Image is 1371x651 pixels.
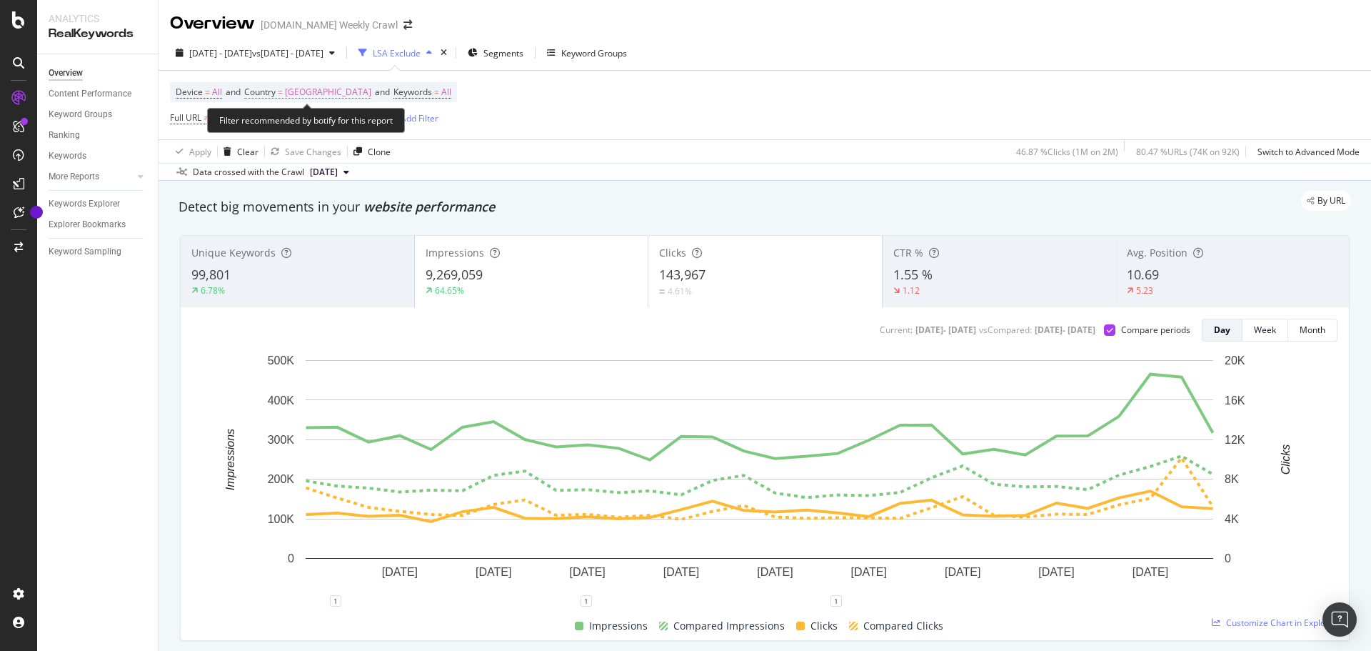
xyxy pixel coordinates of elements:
span: Keywords [393,86,432,98]
img: Equal [659,289,665,294]
text: 0 [1225,552,1231,565]
div: Add Filter [401,112,438,124]
span: 9,269,059 [426,266,483,283]
span: All [441,82,451,102]
span: Full URL [170,111,201,124]
div: Current: [880,324,913,336]
div: 4.61% [668,285,692,297]
div: Apply [189,146,211,158]
div: Overview [170,11,255,36]
span: Segments [483,47,523,59]
div: Week [1254,324,1276,336]
div: Analytics [49,11,146,26]
span: vs [DATE] - [DATE] [252,47,323,59]
button: Save Changes [265,140,341,163]
span: Customize Chart in Explorer [1226,617,1337,629]
div: Explorer Bookmarks [49,217,126,232]
div: Data crossed with the Crawl [193,166,304,179]
text: [DATE] [757,566,793,578]
span: 143,967 [659,266,705,283]
button: Clone [348,140,391,163]
div: 1 [830,595,842,607]
button: Clear [218,140,258,163]
a: Ranking [49,128,148,143]
span: 1.55 % [893,266,933,283]
span: 99,801 [191,266,231,283]
div: Overview [49,66,83,81]
button: Month [1288,319,1337,342]
div: Clear [237,146,258,158]
div: 1.12 [903,284,920,297]
span: Impressions [589,617,648,635]
div: [DATE] - [DATE] [915,324,976,336]
div: 64.65% [435,284,464,297]
a: Explorer Bookmarks [49,217,148,232]
span: Clicks [659,246,686,259]
span: By URL [1317,197,1345,205]
a: Keyword Sampling [49,244,148,259]
span: All [212,82,222,102]
span: [GEOGRAPHIC_DATA] [285,82,371,102]
div: vs Compared : [979,324,1032,336]
span: = [205,86,210,98]
span: [DATE] - [DATE] [189,47,252,59]
a: Keywords [49,149,148,164]
text: 500K [268,354,295,367]
span: Country [244,86,276,98]
div: arrow-right-arrow-left [403,20,412,30]
button: Segments [462,41,529,64]
text: Clicks [1280,444,1292,475]
div: Filter recommended by botify for this report [207,108,405,133]
text: [DATE] [476,566,511,578]
text: [DATE] [569,566,605,578]
span: and [375,86,390,98]
span: Impressions [426,246,484,259]
div: RealKeywords [49,26,146,42]
div: Ranking [49,128,80,143]
button: Switch to Advanced Mode [1252,140,1360,163]
text: [DATE] [1133,566,1168,578]
div: legacy label [1301,191,1351,211]
span: Compared Clicks [863,617,943,635]
span: Clicks [810,617,838,635]
text: [DATE] [663,566,699,578]
text: 200K [268,473,295,485]
text: 16K [1225,394,1245,406]
div: Month [1300,324,1325,336]
a: More Reports [49,169,134,184]
text: 20K [1225,354,1245,367]
button: Day [1202,319,1242,342]
div: LSA Exclude [373,47,421,59]
text: [DATE] [945,566,980,578]
div: 1 [581,595,592,607]
span: 10.69 [1127,266,1159,283]
span: = [278,86,283,98]
button: [DATE] [304,164,355,181]
button: LSA Exclude [353,41,438,64]
span: = [434,86,439,98]
div: 5.23 [1136,284,1153,297]
text: 100K [268,513,295,525]
div: [DATE] - [DATE] [1035,324,1095,336]
div: Day [1214,324,1230,336]
div: 6.78% [201,284,225,297]
span: Avg. Position [1127,246,1187,259]
a: Overview [49,66,148,81]
text: 4K [1225,513,1239,525]
div: Save Changes [285,146,341,158]
div: 1 [330,595,341,607]
div: Keyword Sampling [49,244,121,259]
text: Impressions [224,429,236,490]
div: Keywords [49,149,86,164]
div: [DOMAIN_NAME] Weekly Crawl [261,18,398,32]
text: 0 [288,552,294,565]
a: Customize Chart in Explorer [1212,617,1337,629]
button: Add Filter [381,109,438,126]
span: and [226,86,241,98]
div: Switch to Advanced Mode [1257,146,1360,158]
text: [DATE] [851,566,887,578]
div: Keyword Groups [49,107,112,122]
a: Content Performance [49,86,148,101]
text: 12K [1225,434,1245,446]
text: [DATE] [1038,566,1074,578]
